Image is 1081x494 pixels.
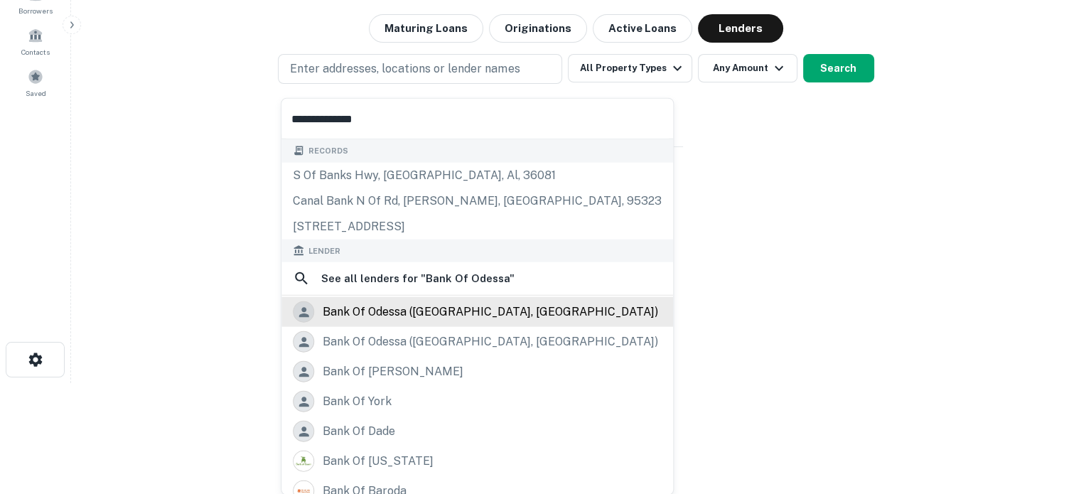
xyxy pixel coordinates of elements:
a: bank of [PERSON_NAME] [281,357,673,387]
span: Saved [26,87,46,99]
div: bank of york [323,391,392,412]
div: bank of odessa ([GEOGRAPHIC_DATA], [GEOGRAPHIC_DATA]) [323,301,658,323]
button: Any Amount [698,54,797,82]
button: Originations [489,14,587,43]
img: picture [294,451,313,471]
a: Contacts [4,22,67,60]
button: Search [803,54,874,82]
button: Lenders [698,14,783,43]
span: Records [308,145,348,157]
p: Enter addresses, locations or lender names [290,60,520,77]
div: canal bank n of rd, [PERSON_NAME], [GEOGRAPHIC_DATA], 95323 [281,188,673,213]
button: Active Loans [593,14,692,43]
button: All Property Types [568,54,692,82]
h6: See all lenders for " Bank Of Odessa " [321,270,515,287]
button: Enter addresses, locations or lender names [278,54,562,84]
button: Maturing Loans [369,14,483,43]
a: bank of [US_STATE] [281,446,673,476]
a: Saved [4,63,67,102]
div: bank of odessa ([GEOGRAPHIC_DATA], [GEOGRAPHIC_DATA]) [323,331,658,353]
a: bank of york [281,387,673,417]
a: bank of odessa ([GEOGRAPHIC_DATA], [GEOGRAPHIC_DATA]) [281,297,673,327]
span: Contacts [21,46,50,58]
div: s of banks hwy, [GEOGRAPHIC_DATA], al, 36081 [281,162,673,188]
div: [STREET_ADDRESS] [281,213,673,239]
div: bank of dade [323,421,395,442]
div: bank of [US_STATE] [323,451,434,472]
a: bank of odessa ([GEOGRAPHIC_DATA], [GEOGRAPHIC_DATA]) [281,327,673,357]
span: Lender [308,245,340,257]
iframe: Chat Widget [1010,380,1081,449]
span: Borrowers [18,5,53,16]
a: bank of dade [281,417,673,446]
div: bank of [PERSON_NAME] [323,361,463,382]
